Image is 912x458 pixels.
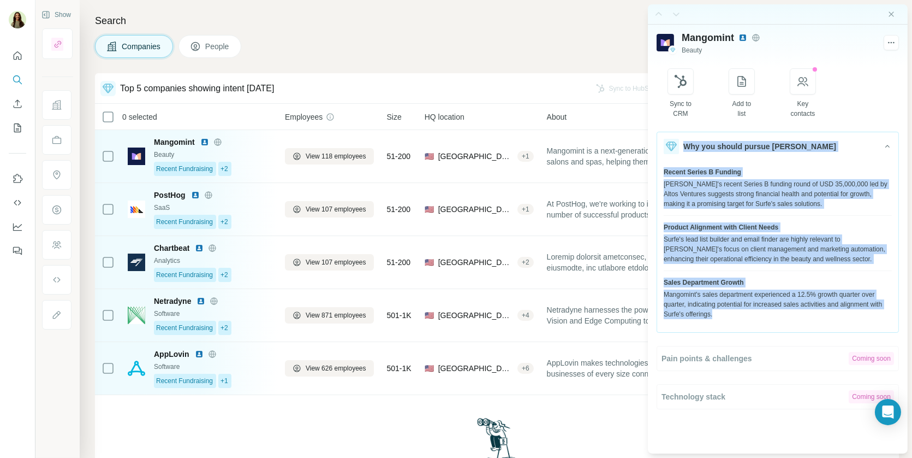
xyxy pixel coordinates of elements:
[438,363,513,374] span: [GEOGRAPHIC_DATA], [US_STATE]
[9,70,26,90] button: Search
[220,323,228,333] span: +2
[128,254,145,271] img: Logo of Chartbeat
[95,13,899,28] h4: Search
[128,201,145,218] img: Logo of PostHog
[220,164,228,174] span: +2
[387,111,402,122] span: Size
[9,169,26,189] button: Use Surfe on LinkedIn
[547,111,567,122] span: About
[664,179,892,209] div: [PERSON_NAME]'s recent Series B funding round of USD 35,000,000 led by Altos Ventures suggests st...
[657,132,898,161] button: Why you should pursue [PERSON_NAME]
[156,217,213,227] span: Recent Fundraising
[156,270,213,280] span: Recent Fundraising
[154,296,191,307] span: Netradyne
[425,204,434,215] span: 🇺🇸
[9,118,26,138] button: My lists
[122,41,162,52] span: Companies
[729,99,755,119] div: Add to list
[154,256,272,266] div: Analytics
[425,111,464,122] span: HQ location
[191,191,200,199] img: LinkedIn logo
[668,99,694,119] div: Sync to CRM
[438,204,513,215] span: [GEOGRAPHIC_DATA], [US_STATE]
[547,145,708,167] span: Mangomint is a next-generation software for salons and spas, helping them reduce overhead costs a...
[195,244,204,253] img: LinkedIn logo
[285,360,374,377] button: View 626 employees
[122,111,157,122] span: 0 selected
[285,148,374,165] button: View 118 employees
[128,307,145,324] img: Logo of Netradyne
[306,363,366,373] span: View 626 employees
[154,150,272,160] div: Beauty
[154,362,272,372] div: Software
[425,257,434,268] span: 🇺🇸
[682,30,734,45] span: Mangomint
[154,309,272,319] div: Software
[387,363,412,374] span: 501-1K
[9,46,26,66] button: Quick start
[154,203,272,213] div: SaaS
[438,151,513,162] span: [GEOGRAPHIC_DATA], [US_STATE]
[425,363,434,374] span: 🇺🇸
[547,198,708,220] span: At PostHog, we're working to increase the number of successful products in the world. Until now, ...
[9,217,26,237] button: Dashboard
[120,82,275,95] div: Top 5 companies showing intent [DATE]
[156,164,213,174] span: Recent Fundraising
[387,257,411,268] span: 51-200
[154,243,189,254] span: Chartbeat
[285,307,374,324] button: View 871 employees
[285,111,323,122] span: Employees
[154,137,195,148] span: Mangomint
[547,251,708,273] span: Loremip dolorsit ametconsec, adipis elitseddo eiusmodte, inc utlabore etdolorema. Aliquaeni admin...
[438,257,513,268] span: [GEOGRAPHIC_DATA], [US_STATE]
[156,376,213,386] span: Recent Fundraising
[205,41,230,52] span: People
[156,323,213,333] span: Recent Fundraising
[875,399,901,425] div: Open Intercom Messenger
[664,222,778,232] span: Product Alignment with Client Needs
[9,241,26,261] button: Feedback
[306,151,366,161] span: View 118 employees
[661,353,752,364] span: Pain points & challenges
[9,94,26,114] button: Enrich CSV
[790,99,816,119] div: Key contacts
[220,376,228,386] span: +1
[387,151,411,162] span: 51-200
[285,201,374,218] button: View 107 employees
[9,193,26,213] button: Use Surfe API
[517,363,534,373] div: + 6
[220,217,228,227] span: +2
[438,310,513,321] span: [GEOGRAPHIC_DATA], [US_STATE]
[657,34,674,51] img: Logo of Mangomint
[128,360,145,377] img: Logo of AppLovin
[887,10,896,19] button: Close side panel
[128,148,145,165] img: Logo of Mangomint
[517,257,534,267] div: + 2
[849,352,894,365] div: Coming soon
[517,204,534,214] div: + 1
[387,310,412,321] span: 501-1K
[387,204,411,215] span: 51-200
[200,138,209,146] img: LinkedIn logo
[196,297,205,306] img: LinkedIn logo
[664,167,741,177] span: Recent Series B Funding
[664,278,744,287] span: Sales Department Growth
[195,350,204,359] img: LinkedIn logo
[306,204,366,214] span: View 107 employees
[517,151,534,161] div: + 1
[154,190,186,201] span: PostHog
[738,33,747,42] img: LinkedIn avatar
[657,385,898,409] button: Technology stackComing soon
[664,234,892,264] div: Surfe's lead list builder and email finder are highly relevant to [PERSON_NAME]'s focus on client...
[306,257,366,267] span: View 107 employees
[849,390,894,403] div: Coming soon
[34,7,79,23] button: Show
[425,151,434,162] span: 🇺🇸
[547,304,708,326] span: Netradyne harnesses the power of Computer Vision and Edge Computing to revolutionize the modern-d...
[285,254,374,271] button: View 107 employees
[657,347,898,371] button: Pain points & challengesComing soon
[682,45,876,55] div: Beauty
[154,349,189,360] span: AppLovin
[547,357,708,379] span: AppLovin makes technologies that help businesses of every size connect to their ideal customers. ...
[9,11,26,28] img: Avatar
